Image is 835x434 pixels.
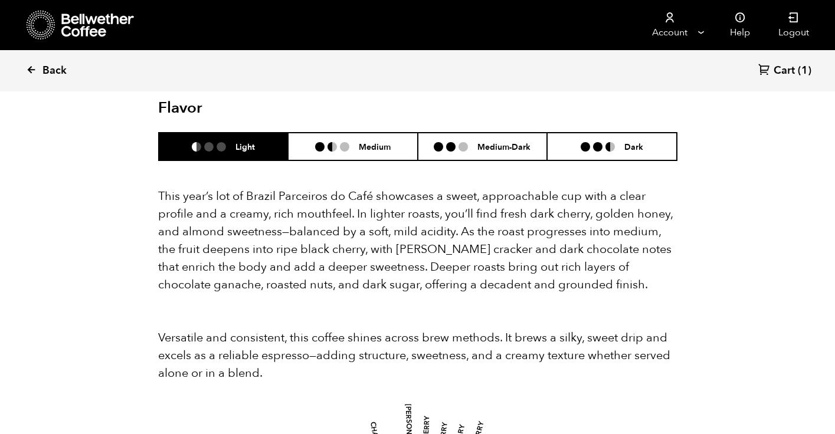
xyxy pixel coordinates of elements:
h6: Dark [624,142,643,152]
p: This year’s lot of Brazil Parceiros do Café showcases a sweet, approachable cup with a clear prof... [158,188,677,294]
span: Cart [774,64,795,78]
span: Back [42,64,67,78]
h6: Light [235,142,255,152]
span: (1) [798,64,811,78]
h2: Flavor [158,99,331,117]
h6: Medium [359,142,391,152]
a: Cart (1) [758,63,811,79]
p: Versatile and consistent, this coffee shines across brew methods. It brews a silky, sweet drip an... [158,329,677,382]
h6: Medium-Dark [477,142,531,152]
